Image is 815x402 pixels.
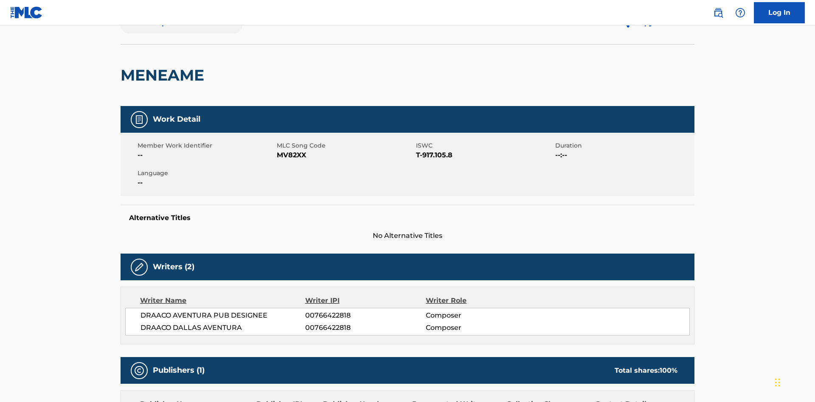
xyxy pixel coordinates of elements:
[134,114,144,125] img: Work Detail
[121,231,694,241] span: No Alternative Titles
[713,8,723,18] img: search
[138,141,275,150] span: Member Work Identifier
[416,150,553,160] span: T-917.105.8
[710,4,727,21] a: Public Search
[305,296,426,306] div: Writer IPI
[138,169,275,178] span: Language
[153,114,200,124] h5: Work Detail
[426,310,536,321] span: Composer
[426,323,536,333] span: Composer
[305,323,426,333] span: 00766422818
[555,141,692,150] span: Duration
[660,366,677,374] span: 100 %
[141,323,305,333] span: DRAACO DALLAS AVENTURA
[153,366,205,375] h5: Publishers (1)
[129,214,686,222] h5: Alternative Titles
[754,2,805,23] a: Log In
[615,366,677,376] div: Total shares:
[277,141,414,150] span: MLC Song Code
[138,150,275,160] span: --
[138,178,275,188] span: --
[735,8,745,18] img: help
[141,310,305,321] span: DRAACO AVENTURA PUB DESIGNEE
[153,262,194,272] h5: Writers (2)
[773,361,815,402] iframe: Chat Widget
[10,6,43,19] img: MLC Logo
[134,262,144,272] img: Writers
[121,66,208,85] h2: MENEAME
[732,4,749,21] div: Help
[555,150,692,160] span: --:--
[134,366,144,376] img: Publishers
[305,310,426,321] span: 00766422818
[416,141,553,150] span: ISWC
[277,150,414,160] span: MV82XX
[775,370,780,395] div: Drag
[426,296,536,306] div: Writer Role
[140,296,305,306] div: Writer Name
